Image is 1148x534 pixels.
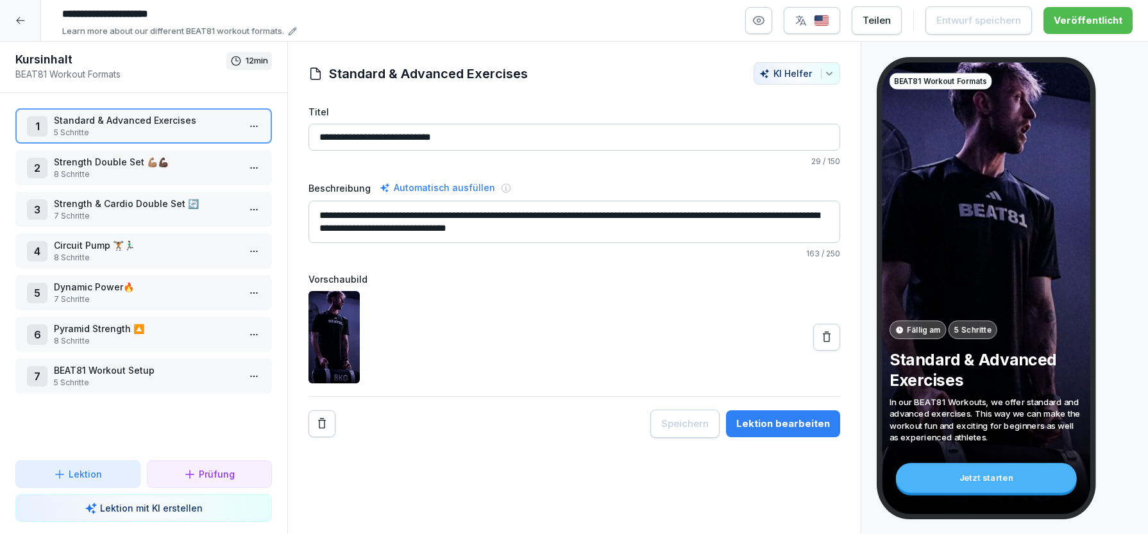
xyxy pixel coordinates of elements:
button: Lektion mit KI erstellen [15,494,272,522]
label: Vorschaubild [308,272,840,286]
p: / 250 [308,248,840,260]
div: 2Strength Double Set 💪🏽💪🏿8 Schritte [15,150,272,185]
h1: Kursinhalt [15,52,226,67]
div: 7 [27,366,47,387]
div: Automatisch ausfüllen [377,180,498,196]
div: 1 [27,116,47,137]
div: KI Helfer [759,68,834,79]
div: Lektion bearbeiten [736,417,830,431]
p: BEAT81 Workout Formats [894,76,987,87]
img: us.svg [814,15,829,27]
p: 8 Schritte [54,169,239,180]
p: 7 Schritte [54,210,239,222]
div: Veröffentlicht [1054,13,1122,28]
div: 4Circuit Pump 🏋🏾🏃🏻‍♂️8 Schritte [15,233,272,269]
button: KI Helfer [754,62,840,85]
p: 5 Schritte [54,377,239,388]
p: 5 Schritte [954,324,991,335]
button: Teilen [852,6,902,35]
button: Remove [308,410,335,437]
p: 7 Schritte [54,294,239,305]
p: 8 Schritte [54,335,239,347]
p: Strength & Cardio Double Set 🔄 [54,197,239,210]
p: Learn more about our different BEAT81 workout formats. [62,25,284,38]
p: Pyramid Strength 🔼 [54,322,239,335]
p: Lektion mit KI erstellen [100,501,203,515]
button: Veröffentlicht [1043,7,1133,34]
button: Lektion [15,460,140,488]
div: 3Strength & Cardio Double Set 🔄7 Schritte [15,192,272,227]
p: 5 Schritte [54,127,239,138]
h1: Standard & Advanced Exercises [329,64,528,83]
button: Entwurf speichern [925,6,1032,35]
div: 5 [27,283,47,303]
p: Lektion [69,467,102,481]
p: 8 Schritte [54,252,239,263]
div: 1Standard & Advanced Exercises5 Schritte [15,108,272,144]
div: 6Pyramid Strength 🔼8 Schritte [15,317,272,352]
p: Standard & Advanced Exercises [54,113,239,127]
p: Prüfung [199,467,235,481]
button: Prüfung [147,460,272,488]
img: clwqaxbde00003b78a6za28ty.jpg [308,291,360,383]
div: 2 [27,158,47,178]
div: Speichern [661,417,709,431]
p: Fällig am [907,324,940,335]
div: Jetzt starten [895,463,1076,492]
button: Speichern [650,410,720,438]
span: 29 [811,156,821,166]
p: Standard & Advanced Exercises [889,349,1083,390]
p: Dynamic Power🔥 [54,280,239,294]
label: Beschreibung [308,181,371,195]
p: Circuit Pump 🏋🏾🏃🏻‍♂️ [54,238,239,252]
p: 12 min [246,54,268,67]
span: 163 [806,249,820,258]
p: / 150 [308,156,840,167]
div: 7BEAT81 Workout Setup5 Schritte [15,358,272,394]
p: BEAT81 Workout Setup [54,363,239,377]
p: BEAT81 Workout Formats [15,67,226,81]
div: 4 [27,241,47,262]
div: Teilen [863,13,891,28]
p: Strength Double Set 💪🏽💪🏿 [54,155,239,169]
button: Lektion bearbeiten [726,410,840,437]
label: Titel [308,105,840,119]
div: 5Dynamic Power🔥7 Schritte [15,275,272,310]
div: Entwurf speichern [936,13,1021,28]
div: 3 [27,199,47,220]
p: In our BEAT81 Workouts, we offer standard and advanced exercises. This way we can make the workou... [889,396,1083,443]
div: 6 [27,324,47,345]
